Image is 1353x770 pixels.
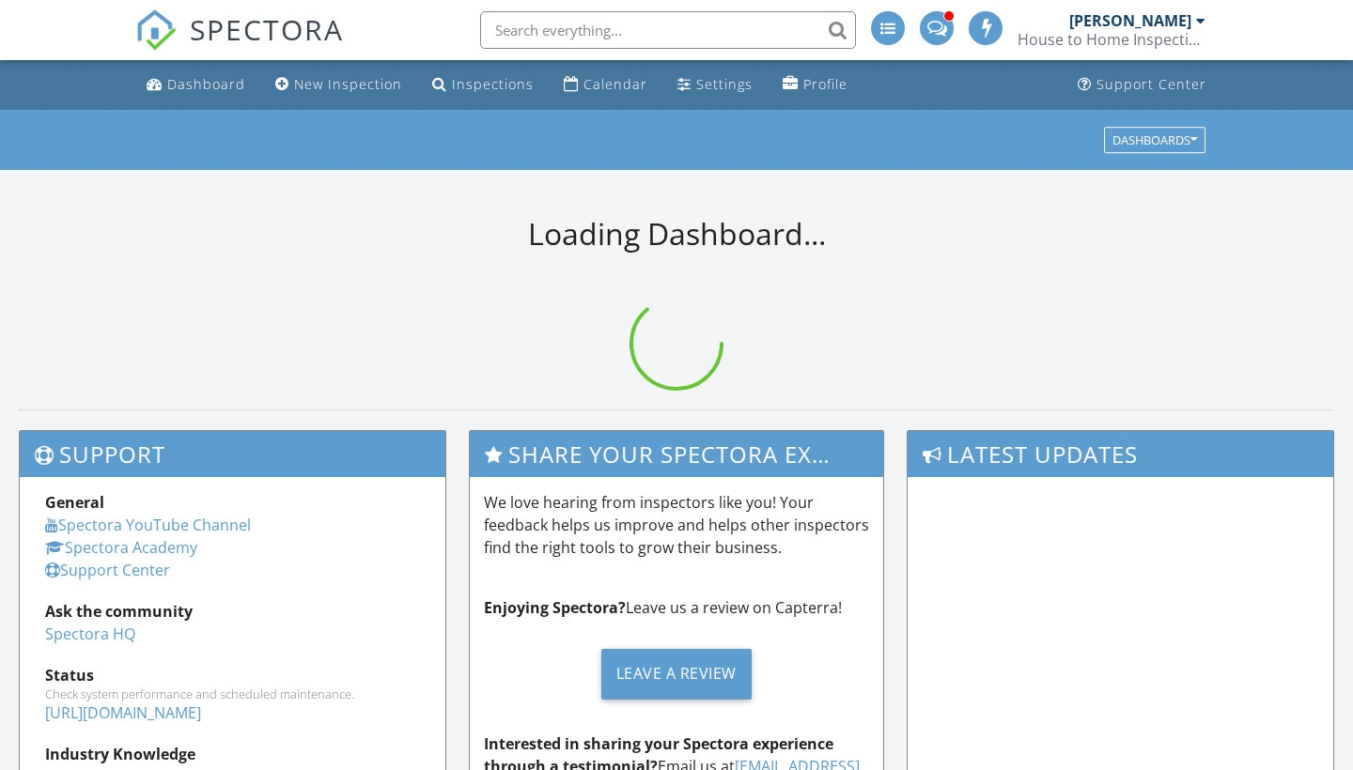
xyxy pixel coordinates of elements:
a: Leave a Review [484,634,870,714]
a: Spectora Academy [45,537,197,558]
a: [URL][DOMAIN_NAME] [45,702,201,723]
div: Profile [803,75,848,93]
div: Dashboard [167,75,245,93]
div: Calendar [583,75,647,93]
strong: General [45,492,104,513]
img: The Best Home Inspection Software - Spectora [135,9,177,51]
h3: Latest Updates [908,431,1333,477]
div: Status [45,664,420,686]
div: Leave a Review [601,649,752,700]
span: SPECTORA [190,9,344,49]
div: Check system performance and scheduled maintenance. [45,686,420,701]
h3: Support [20,431,445,477]
button: Dashboards [1104,127,1205,153]
p: We love hearing from inspectors like you! Your feedback helps us improve and helps other inspecto... [484,491,870,559]
div: New Inspection [294,75,402,93]
p: Leave us a review on Capterra! [484,596,870,619]
a: Calendar [556,68,655,102]
a: Profile [775,68,855,102]
h3: Share Your Spectora Experience [470,431,884,477]
input: Search everything... [480,11,856,49]
a: Dashboard [139,68,253,102]
a: Settings [670,68,760,102]
div: Inspections [452,75,534,93]
div: Industry Knowledge [45,743,420,765]
div: [PERSON_NAME] [1069,11,1191,30]
a: Spectora YouTube Channel [45,515,251,535]
a: New Inspection [268,68,410,102]
a: Spectora HQ [45,624,135,644]
div: Settings [696,75,753,93]
a: Support Center [1070,68,1214,102]
strong: Enjoying Spectora? [484,597,626,618]
div: Support Center [1096,75,1206,93]
a: Support Center [45,560,170,580]
div: Ask the community [45,600,420,623]
a: SPECTORA [135,25,344,65]
div: House to Home Inspection Services PLLC [1018,30,1205,49]
a: Inspections [425,68,541,102]
div: Dashboards [1112,133,1197,146]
